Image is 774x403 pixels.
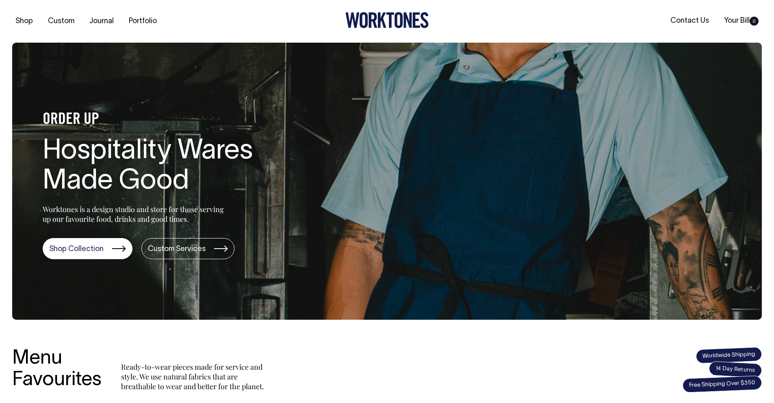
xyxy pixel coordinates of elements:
[45,15,78,28] a: Custom
[750,17,759,26] span: 0
[126,15,160,28] a: Portfolio
[141,238,234,259] a: Custom Services
[43,204,228,224] p: Worktones is a design studio and store for those serving up our favourite food, drinks and good t...
[667,14,712,28] a: Contact Us
[86,15,117,28] a: Journal
[696,347,762,364] span: Worldwide Shipping
[12,15,36,28] a: Shop
[43,238,132,259] a: Shop Collection
[721,14,762,28] a: Your Bill0
[12,348,102,391] h3: Menu Favourites
[121,362,267,391] p: Ready-to-wear pieces made for service and style. We use natural fabrics that are breathable to we...
[682,375,762,393] span: Free Shipping Over $350
[43,111,303,128] h4: ORDER UP
[43,136,303,197] h1: Hospitality Wares Made Good
[709,361,762,378] span: 14 Day Returns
